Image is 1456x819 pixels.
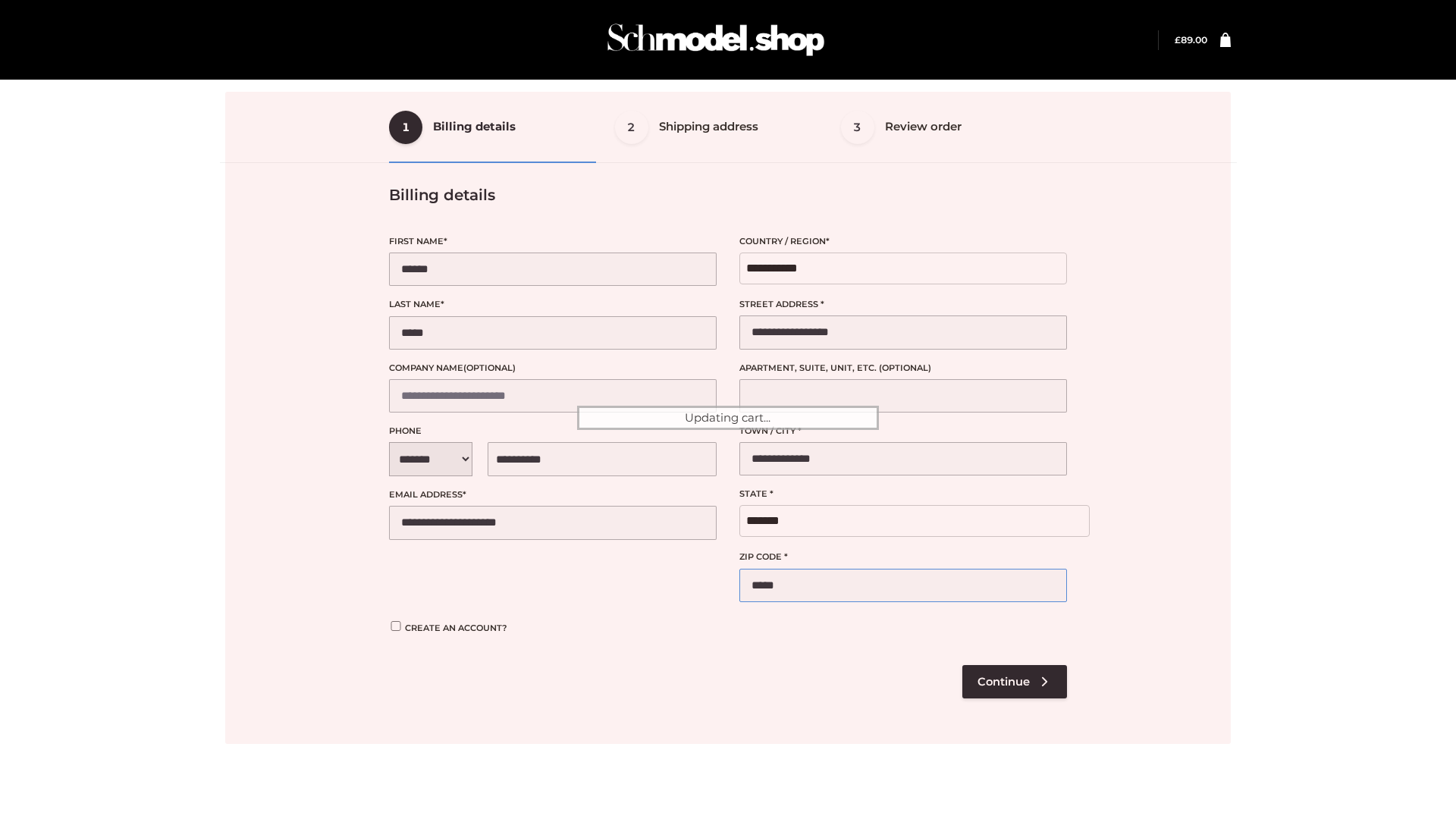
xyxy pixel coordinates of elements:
bdi: 89.00 [1175,34,1207,45]
img: Schmodel Admin 964 [602,10,830,70]
a: £89.00 [1175,34,1207,45]
span: £ [1175,34,1181,45]
div: Updating cart... [577,406,879,430]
